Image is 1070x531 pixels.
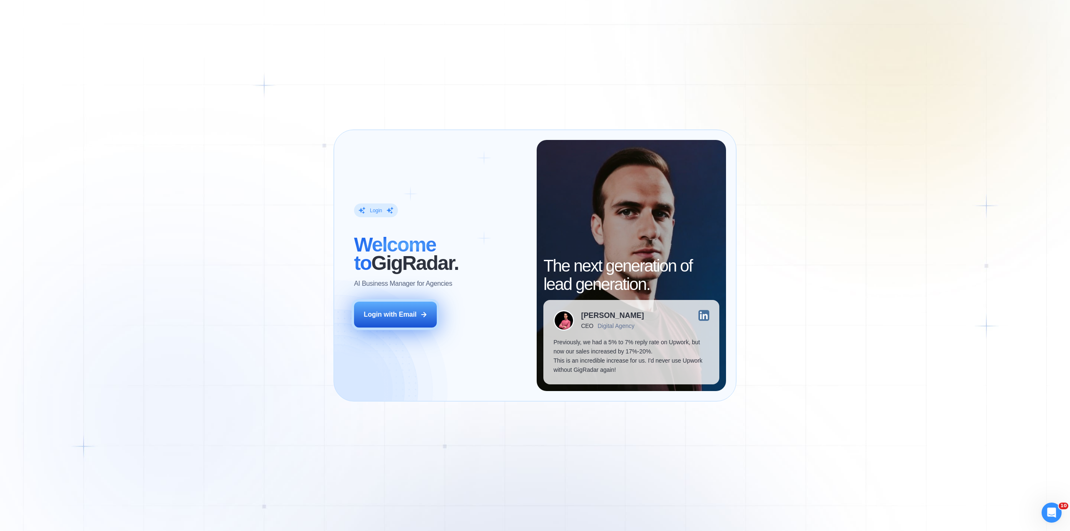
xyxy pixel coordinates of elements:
div: Login [370,207,382,214]
div: Login with Email [364,310,417,319]
p: AI Business Manager for Agencies [354,279,452,288]
h2: The next generation of lead generation. [543,257,719,293]
h2: ‍ GigRadar. [354,236,527,272]
span: 10 [1059,503,1068,509]
p: Previously, we had a 5% to 7% reply rate on Upwork, but now our sales increased by 17%-20%. This ... [553,338,709,374]
div: CEO [581,323,593,329]
button: Login with Email [354,302,437,328]
span: Welcome to [354,234,436,274]
div: [PERSON_NAME] [581,312,644,319]
iframe: Intercom live chat [1042,503,1062,523]
div: Digital Agency [598,323,634,329]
